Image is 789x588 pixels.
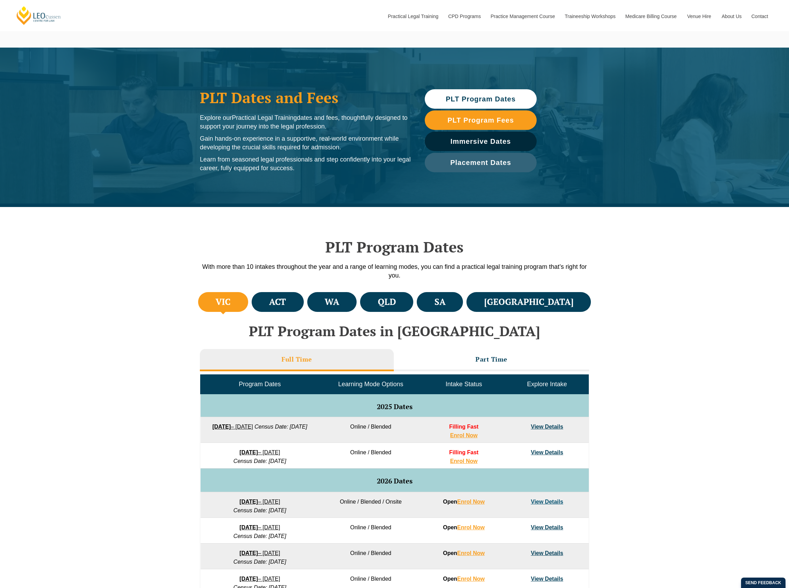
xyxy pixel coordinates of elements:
a: Venue Hire [682,1,716,31]
td: Online / Blended [319,443,422,469]
a: CPD Programs [443,1,485,31]
span: Learning Mode Options [338,381,403,388]
span: Intake Status [446,381,482,388]
span: Placement Dates [450,159,511,166]
span: Practical Legal Training [232,114,297,121]
a: Practical Legal Training [383,1,443,31]
td: Online / Blended [319,544,422,569]
a: View Details [531,524,563,530]
strong: [DATE] [239,499,258,505]
a: Enrol Now [450,432,478,438]
a: Contact [746,1,773,31]
h4: ACT [269,296,286,308]
td: Online / Blended / Onsite [319,492,422,518]
strong: [DATE] [239,524,258,530]
a: [DATE]– [DATE] [239,499,280,505]
h3: Part Time [475,355,507,363]
td: Online / Blended [319,518,422,544]
strong: Open [443,524,485,530]
a: View Details [531,499,563,505]
h2: PLT Program Dates [196,238,593,256]
a: Enrol Now [450,458,478,464]
a: [DATE]– [DATE] [239,550,280,556]
span: PLT Program Fees [447,117,514,124]
span: Program Dates [239,381,281,388]
a: PLT Program Dates [425,89,537,109]
h4: [GEOGRAPHIC_DATA] [484,296,574,308]
a: Immersive Dates [425,132,537,151]
em: Census Date: [DATE] [234,559,286,565]
a: View Details [531,576,563,582]
a: [PERSON_NAME] Centre for Law [16,6,62,25]
p: With more than 10 intakes throughout the year and a range of learning modes, you can find a pract... [196,263,593,280]
h2: PLT Program Dates in [GEOGRAPHIC_DATA] [196,323,593,339]
a: About Us [716,1,746,31]
em: Census Date: [DATE] [234,507,286,513]
span: Filling Fast [449,449,478,455]
span: 2026 Dates [377,476,413,486]
p: Learn from seasoned legal professionals and step confidently into your legal career, fully equipp... [200,155,411,173]
a: [DATE]– [DATE] [239,449,280,455]
span: Filling Fast [449,424,478,430]
h4: QLD [378,296,396,308]
strong: Open [443,576,485,582]
span: Explore Intake [527,381,567,388]
h4: VIC [215,296,230,308]
strong: [DATE] [212,424,231,430]
strong: [DATE] [239,550,258,556]
p: Gain hands-on experience in a supportive, real-world environment while developing the crucial ski... [200,134,411,152]
span: Immersive Dates [450,138,511,145]
a: [DATE]– [DATE] [212,424,253,430]
em: Census Date: [DATE] [234,533,286,539]
p: Explore our dates and fees, thoughtfully designed to support your journey into the legal profession. [200,114,411,131]
strong: Open [443,550,485,556]
strong: [DATE] [239,576,258,582]
h3: Full Time [282,355,312,363]
span: 2025 Dates [377,402,413,411]
a: Traineeship Workshops [560,1,620,31]
a: PLT Program Fees [425,110,537,130]
em: Census Date: [DATE] [234,458,286,464]
a: Medicare Billing Course [620,1,682,31]
a: Enrol Now [457,576,485,582]
span: PLT Program Dates [446,96,515,102]
a: Practice Management Course [486,1,560,31]
iframe: LiveChat chat widget [742,541,772,571]
td: Online / Blended [319,417,422,443]
a: Placement Dates [425,153,537,172]
a: View Details [531,550,563,556]
a: View Details [531,449,563,455]
a: [DATE]– [DATE] [239,524,280,530]
a: Enrol Now [457,524,485,530]
em: Census Date: [DATE] [254,424,307,430]
h4: WA [325,296,339,308]
strong: Open [443,499,485,505]
a: [DATE]– [DATE] [239,576,280,582]
a: View Details [531,424,563,430]
a: Enrol Now [457,499,485,505]
h1: PLT Dates and Fees [200,89,411,106]
strong: [DATE] [239,449,258,455]
a: Enrol Now [457,550,485,556]
h4: SA [434,296,446,308]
